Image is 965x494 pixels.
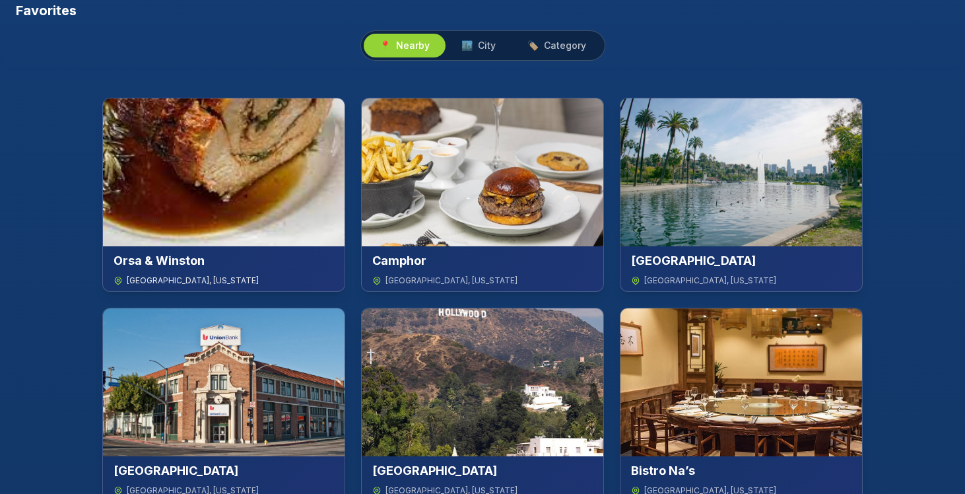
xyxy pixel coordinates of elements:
[461,39,473,52] span: 🏙️
[16,1,77,20] h3: Favorites
[644,275,776,286] span: [GEOGRAPHIC_DATA] , [US_STATE]
[512,34,602,57] button: 🏷️Category
[362,308,603,456] img: Hollywood Hills
[127,275,259,286] span: [GEOGRAPHIC_DATA] , [US_STATE]
[620,308,862,456] img: Bistro Na’s
[372,462,497,480] h3: [GEOGRAPHIC_DATA]
[631,462,695,480] h3: Bistro Na’s
[380,39,391,52] span: 📍
[362,98,603,246] img: Camphor
[114,252,205,270] h3: Orsa & Winston
[396,39,430,52] span: Nearby
[478,39,496,52] span: City
[631,252,756,270] h3: [GEOGRAPHIC_DATA]
[385,275,517,286] span: [GEOGRAPHIC_DATA] , [US_STATE]
[620,98,862,246] img: Echo Park Lake
[364,34,446,57] button: 📍Nearby
[527,39,539,52] span: 🏷️
[446,34,512,57] button: 🏙️City
[544,39,586,52] span: Category
[103,98,345,246] img: Orsa & Winston
[114,462,238,480] h3: [GEOGRAPHIC_DATA]
[103,308,345,456] img: Highland Park
[372,252,426,270] h3: Camphor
